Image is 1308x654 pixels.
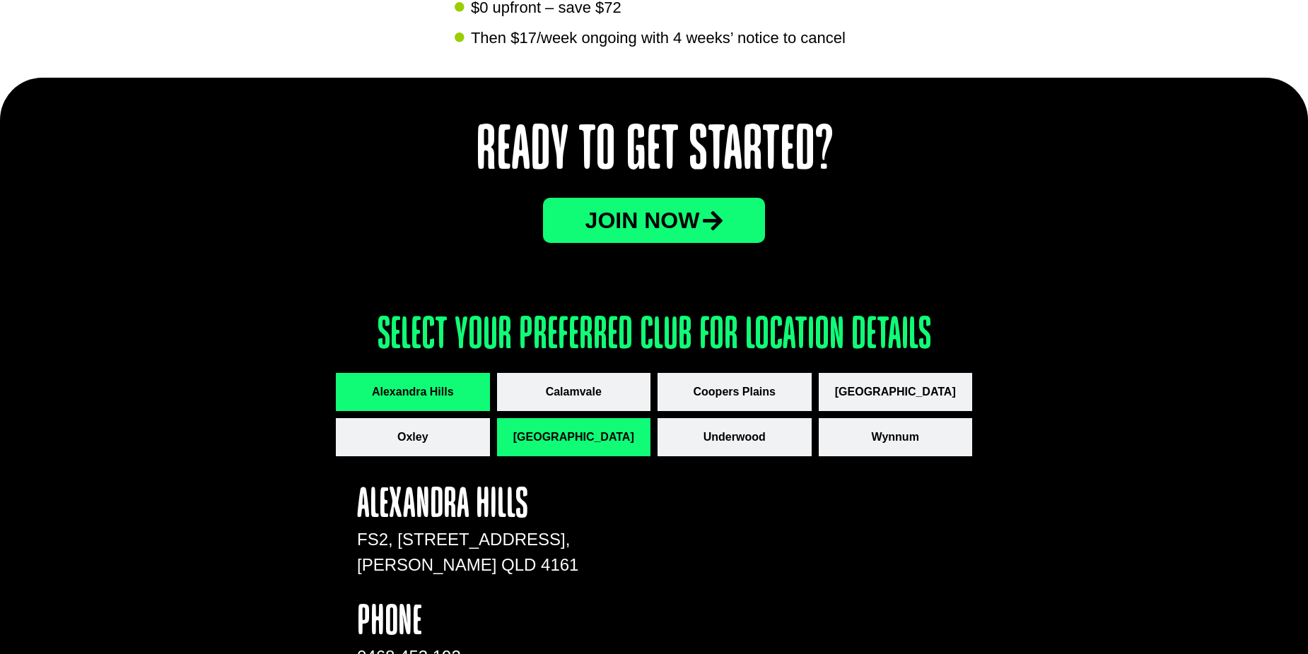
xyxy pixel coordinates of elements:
span: Oxley [397,429,428,446]
span: Underwood [703,429,766,446]
span: JOin now [585,209,700,232]
h4: phone [357,602,580,644]
span: Coopers Plains [694,384,776,400]
span: [GEOGRAPHIC_DATA] [835,384,956,400]
span: Calamvale [546,384,602,400]
a: JOin now [543,198,766,243]
h4: Alexandra Hills [357,484,580,527]
h2: Ready to Get Started? [336,120,972,184]
span: Alexandra Hills [372,384,454,400]
span: [GEOGRAPHIC_DATA] [513,429,634,446]
p: FS2, [STREET_ADDRESS], [PERSON_NAME] QLD 4161 [357,527,580,578]
span: Wynnum [872,429,919,446]
h3: Select your preferred club for location details [336,314,972,359]
span: Then $17/week ongoing with 4 weeks’ notice to cancel [467,26,846,49]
